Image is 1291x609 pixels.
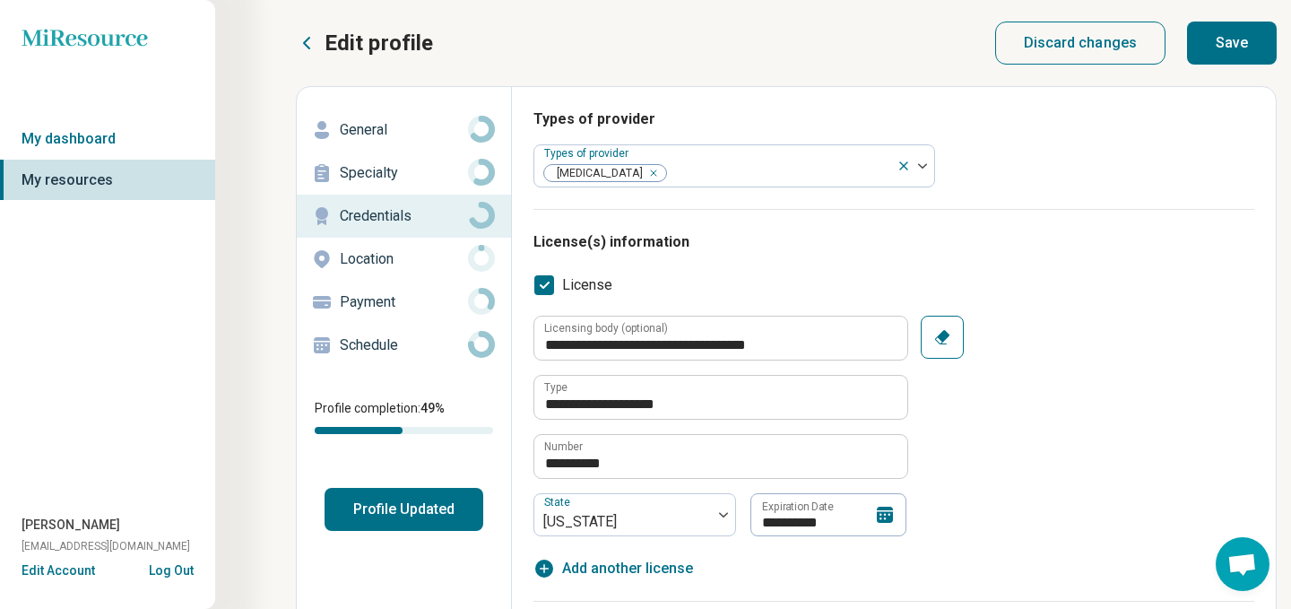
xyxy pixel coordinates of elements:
[533,558,693,579] button: Add another license
[340,291,468,313] p: Payment
[315,427,493,434] div: Profile completion
[22,516,120,535] span: [PERSON_NAME]
[340,248,468,270] p: Location
[297,281,511,324] a: Payment
[22,538,190,554] span: [EMAIL_ADDRESS][DOMAIN_NAME]
[533,109,1254,130] h3: Types of provider
[340,162,468,184] p: Specialty
[340,335,468,356] p: Schedule
[534,376,907,419] input: credential.licenses.0.name
[297,195,511,238] a: Credentials
[995,22,1166,65] button: Discard changes
[562,274,612,296] span: License
[340,205,468,227] p: Credentials
[297,152,511,195] a: Specialty
[325,488,483,531] button: Profile Updated
[1187,22,1277,65] button: Save
[544,147,632,160] label: Types of provider
[297,109,511,152] a: General
[544,165,648,182] span: [MEDICAL_DATA]
[544,441,583,452] label: Number
[533,231,1254,253] h3: License(s) information
[22,561,95,580] button: Edit Account
[296,29,433,57] button: Edit profile
[420,401,445,415] span: 49 %
[297,324,511,367] a: Schedule
[544,323,668,334] label: Licensing body (optional)
[325,29,433,57] p: Edit profile
[149,561,194,576] button: Log Out
[562,558,693,579] span: Add another license
[297,388,511,445] div: Profile completion:
[1216,537,1269,591] div: Open chat
[544,496,574,509] label: State
[544,382,568,393] label: Type
[297,238,511,281] a: Location
[340,119,468,141] p: General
